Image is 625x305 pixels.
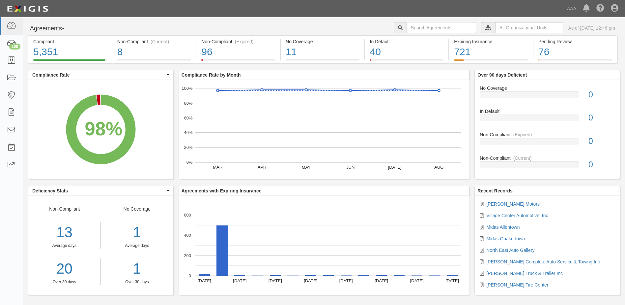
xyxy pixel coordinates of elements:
[286,38,359,45] div: No Coverage
[106,222,168,243] div: 1
[269,278,282,283] text: [DATE]
[477,188,513,193] b: Recent Records
[196,59,280,64] a: Non-Compliant(Expired)96
[184,233,191,238] text: 400
[434,165,443,170] text: AUG
[486,236,525,241] a: Midas Quakertown
[106,243,168,249] div: Average days
[477,72,527,78] b: Over 90 days Deficient
[480,131,615,155] a: Non-Compliant(Expired)0
[388,165,401,170] text: [DATE]
[365,59,449,64] a: In Default40
[28,59,112,64] a: Compliant5,351
[28,279,100,285] div: Over 30 days
[182,86,193,91] text: 100%
[106,279,168,285] div: Over 30 days
[5,3,50,15] img: logo-5460c22ac91f19d4615b14bd174203de0afe785f0fc80cf4dbbc73dc1793850b.png
[475,108,620,115] div: In Default
[233,278,246,283] text: [DATE]
[28,186,173,195] button: Deficiency Stats
[486,224,520,230] a: Midas Allentown
[583,135,620,147] div: 0
[28,80,173,179] svg: A chart.
[28,222,100,243] div: 13
[301,165,311,170] text: MAY
[538,38,612,45] div: Pending Review
[85,116,122,142] div: 98%
[583,159,620,171] div: 0
[454,45,528,59] div: 721
[117,45,191,59] div: 8
[32,72,165,78] span: Compliance Rate
[213,165,222,170] text: MAR
[596,5,604,13] i: Help Center - Complianz
[480,85,615,108] a: No Coverage0
[189,273,191,278] text: 0
[346,165,355,170] text: JUN
[533,59,617,64] a: Pending Review76
[304,278,317,283] text: [DATE]
[339,278,353,283] text: [DATE]
[184,213,191,218] text: 600
[475,131,620,138] div: Non-Compliant
[28,258,100,279] a: 20
[538,45,612,59] div: 76
[151,38,169,45] div: (Current)
[495,22,563,33] input: All Organizational Units
[184,101,192,106] text: 80%
[201,45,275,59] div: 96
[370,38,444,45] div: In Default
[564,2,580,15] a: AAA
[286,45,359,59] div: 11
[28,243,100,249] div: Average days
[475,85,620,91] div: No Coverage
[486,271,563,276] a: [PERSON_NAME] Truck & Trailer Inc
[101,206,173,285] div: No Coverage
[513,155,532,161] div: (Current)
[32,187,165,194] span: Deficiency Stats
[480,108,615,131] a: In Default0
[112,59,196,64] a: Non-Compliant(Current)8
[106,258,168,279] a: 1
[182,188,262,193] b: Agreements with Expiring Insurance
[475,155,620,161] div: Non-Compliant
[179,80,469,179] div: A chart.
[454,38,528,45] div: Expiring Insurance
[184,115,192,120] text: 60%
[583,112,620,124] div: 0
[445,278,459,283] text: [DATE]
[583,89,620,101] div: 0
[375,278,388,283] text: [DATE]
[407,22,476,33] input: Search Agreements
[480,155,615,173] a: Non-Compliant(Current)0
[281,59,364,64] a: No Coverage11
[33,38,107,45] div: Compliant
[184,253,191,258] text: 200
[179,196,469,295] svg: A chart.
[410,278,423,283] text: [DATE]
[184,130,192,135] text: 40%
[235,38,254,45] div: (Expired)
[486,248,534,253] a: North East Auto Gallery
[257,165,266,170] text: APR
[486,213,549,218] a: Village Center Automotive, Inc.
[33,45,107,59] div: 5,351
[201,38,275,45] div: Non-Compliant (Expired)
[184,145,192,150] text: 20%
[486,201,540,207] a: [PERSON_NAME] Motors
[28,70,173,80] button: Compliance Rate
[28,22,77,35] button: Agreements
[513,131,532,138] div: (Expired)
[449,59,533,64] a: Expiring Insurance721
[182,72,241,78] b: Compliance Rate by Month
[568,25,615,31] div: As of [DATE] 12:46 pm
[9,44,20,50] div: 108
[198,278,211,283] text: [DATE]
[186,160,192,165] text: 0%
[117,38,191,45] div: Non-Compliant (Current)
[28,206,101,285] div: Non-Compliant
